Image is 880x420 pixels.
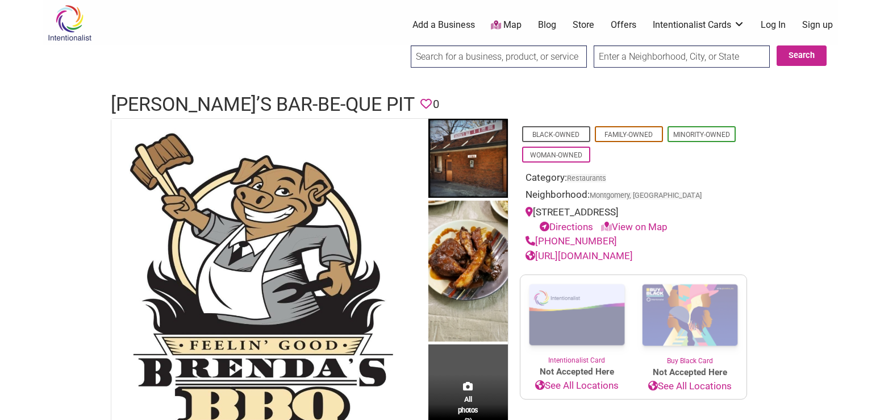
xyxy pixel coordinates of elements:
img: Intentionalist Card [520,275,633,355]
a: See All Locations [633,379,746,394]
button: Search [777,45,827,66]
input: Enter a Neighborhood, City, or State [594,45,770,68]
span: 0 [433,95,439,113]
span: Not Accepted Here [520,365,633,379]
a: Woman-Owned [530,151,582,159]
a: Black-Owned [532,131,579,139]
a: Minority-Owned [673,131,730,139]
a: [PHONE_NUMBER] [526,235,617,247]
a: See All Locations [520,379,633,393]
a: Offers [611,19,636,31]
img: Brenda's Bar-Be-Que Pit [428,119,508,201]
a: Directions [540,221,593,232]
span: Montgomery, [GEOGRAPHIC_DATA] [590,192,702,199]
div: [STREET_ADDRESS] [526,205,741,234]
img: Brenda's Bar-Be-Que Pit [428,201,508,344]
a: Log In [761,19,786,31]
a: Buy Black Card [633,275,746,366]
a: Map [491,19,522,32]
div: Neighborhood: [526,188,741,205]
input: Search for a business, product, or service [411,45,587,68]
a: Intentionalist Card [520,275,633,365]
span: Not Accepted Here [633,366,746,379]
img: Buy Black Card [633,275,746,356]
a: [URL][DOMAIN_NAME] [526,250,633,261]
img: Intentionalist [43,5,97,41]
a: Restaurants [567,174,606,182]
a: Sign up [802,19,833,31]
a: View on Map [601,221,668,232]
a: Add a Business [412,19,475,31]
a: Blog [538,19,556,31]
div: Category: [526,171,741,188]
a: Intentionalist Cards [653,19,745,31]
a: Store [573,19,594,31]
h1: [PERSON_NAME]’s Bar-Be-Que Pit [111,91,415,118]
a: Family-Owned [604,131,653,139]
